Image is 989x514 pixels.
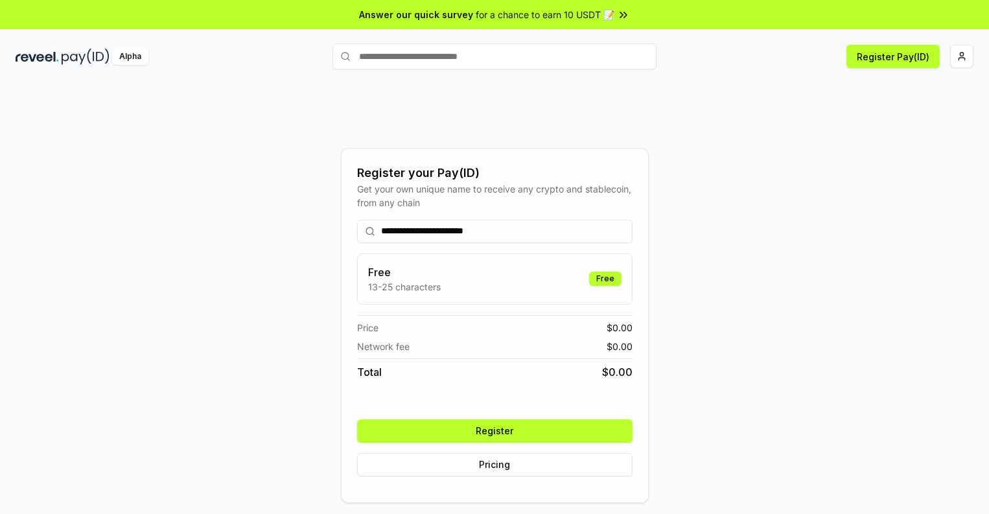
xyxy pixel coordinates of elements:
[357,340,410,353] span: Network fee
[368,280,441,294] p: 13-25 characters
[607,340,633,353] span: $ 0.00
[62,49,110,65] img: pay_id
[357,182,633,209] div: Get your own unique name to receive any crypto and stablecoin, from any chain
[368,264,441,280] h3: Free
[112,49,148,65] div: Alpha
[16,49,59,65] img: reveel_dark
[359,8,473,21] span: Answer our quick survey
[589,272,622,286] div: Free
[357,364,382,380] span: Total
[357,321,378,334] span: Price
[357,164,633,182] div: Register your Pay(ID)
[357,453,633,476] button: Pricing
[602,364,633,380] span: $ 0.00
[607,321,633,334] span: $ 0.00
[846,45,940,68] button: Register Pay(ID)
[357,419,633,443] button: Register
[476,8,614,21] span: for a chance to earn 10 USDT 📝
